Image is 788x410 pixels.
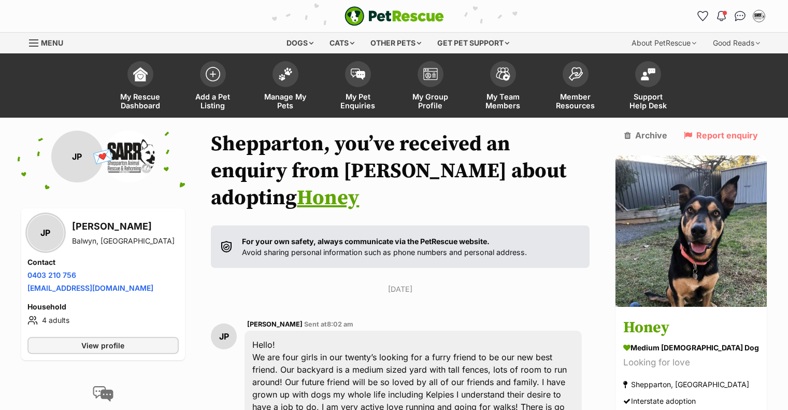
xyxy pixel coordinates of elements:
[92,146,115,168] span: 💌
[539,56,612,118] a: Member Resources
[345,6,444,26] a: PetRescue
[407,92,454,110] span: My Group Profile
[713,8,730,24] button: Notifications
[623,343,759,354] div: medium [DEMOGRAPHIC_DATA] Dog
[103,131,155,182] img: Shepparton Animal Rescue profile pic
[177,56,249,118] a: Add a Pet Listing
[623,378,749,392] div: Shepparton, [GEOGRAPHIC_DATA]
[27,257,179,267] h4: Contact
[206,67,220,81] img: add-pet-listing-icon-0afa8454b4691262ce3f59096e99ab1cd57d4a30225e0717b998d2c9b9846f56.svg
[641,68,655,80] img: help-desk-icon-fdf02630f3aa405de69fd3d07c3f3aa587a6932b1a1747fa1d2bba05be0121f9.svg
[27,337,179,354] a: View profile
[717,11,725,21] img: notifications-46538b983faf8c2785f20acdc204bb7945ddae34d4c08c2a6579f10ce5e182be.svg
[211,131,590,211] h1: Shepparton, you’ve received an enquiry from [PERSON_NAME] about adopting
[72,219,175,234] h3: [PERSON_NAME]
[41,38,63,47] span: Menu
[81,340,124,351] span: View profile
[322,33,362,53] div: Cats
[29,33,70,51] a: Menu
[695,8,767,24] ul: Account quick links
[211,323,237,349] div: JP
[394,56,467,118] a: My Group Profile
[211,284,590,294] p: [DATE]
[615,155,767,307] img: Honey
[623,317,759,340] h3: Honey
[751,8,767,24] button: My account
[624,33,704,53] div: About PetRescue
[624,131,667,140] a: Archive
[754,11,764,21] img: Shepparton Animal Rescue and Rehoming profile pic
[735,11,746,21] img: chat-41dd97257d64d25036548639549fe6c8038ab92f7586957e7f3b1b290dea8141.svg
[278,67,293,81] img: manage-my-pets-icon-02211641906a0b7f246fdf0571729dbe1e7629f14944591b6c1af311fb30b64b.svg
[363,33,428,53] div: Other pets
[552,92,599,110] span: Member Resources
[496,67,510,81] img: team-members-icon-5396bd8760b3fe7c0b43da4ab00e1e3bb1a5d9ba89233759b79545d2d3fc5d0d.svg
[72,236,175,246] div: Balwyn, [GEOGRAPHIC_DATA]
[732,8,749,24] a: Conversations
[279,33,321,53] div: Dogs
[430,33,517,53] div: Get pet support
[304,320,353,328] span: Sent at
[695,8,711,24] a: Favourites
[684,131,758,140] a: Report enquiry
[568,67,583,81] img: member-resources-icon-8e73f808a243e03378d46382f2149f9095a855e16c252ad45f914b54edf8863c.svg
[27,271,76,279] a: 0403 210 756
[117,92,164,110] span: My Rescue Dashboard
[242,236,527,258] p: Avoid sharing personal information such as phone numbers and personal address.
[133,67,148,81] img: dashboard-icon-eb2f2d2d3e046f16d808141f083e7271f6b2e854fb5c12c21221c1fb7104beca.svg
[706,33,767,53] div: Good Reads
[345,6,444,26] img: logo-e224e6f780fb5917bec1dbf3a21bbac754714ae5b6737aabdf751b685950b380.svg
[297,185,359,211] a: Honey
[262,92,309,110] span: Manage My Pets
[27,284,153,292] a: [EMAIL_ADDRESS][DOMAIN_NAME]
[625,92,671,110] span: Support Help Desk
[247,320,303,328] span: [PERSON_NAME]
[27,314,179,327] li: 4 adults
[190,92,236,110] span: Add a Pet Listing
[51,131,103,182] div: JP
[322,56,394,118] a: My Pet Enquiries
[623,356,759,370] div: Looking for love
[93,386,113,402] img: conversation-icon-4a6f8262b818ee0b60e3300018af0b2d0b884aa5de6e9bcb8d3d4eeb1a70a7c4.svg
[249,56,322,118] a: Manage My Pets
[467,56,539,118] a: My Team Members
[612,56,684,118] a: Support Help Desk
[351,68,365,80] img: pet-enquiries-icon-7e3ad2cf08bfb03b45e93fb7055b45f3efa6380592205ae92323e6603595dc1f.svg
[242,237,490,246] strong: For your own safety, always communicate via the PetRescue website.
[27,215,64,251] div: JP
[327,320,353,328] span: 8:02 am
[27,302,179,312] h4: Household
[480,92,526,110] span: My Team Members
[104,56,177,118] a: My Rescue Dashboard
[335,92,381,110] span: My Pet Enquiries
[623,394,696,408] div: Interstate adoption
[423,68,438,80] img: group-profile-icon-3fa3cf56718a62981997c0bc7e787c4b2cf8bcc04b72c1350f741eb67cf2f40e.svg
